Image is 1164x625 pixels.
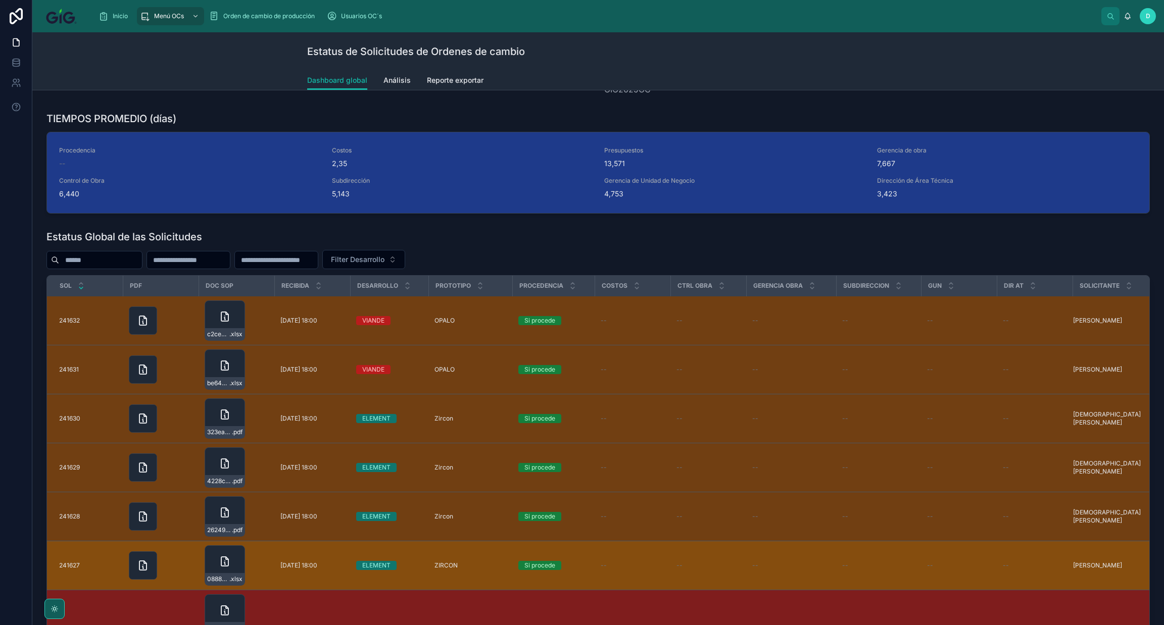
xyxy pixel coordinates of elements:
span: Zircon [434,463,453,472]
span: Orden de cambio de producción [223,12,315,20]
span: -- [676,317,683,325]
a: -- [752,317,830,325]
span: Control de Obra [59,177,320,185]
span: -- [676,463,683,472]
span: -- [752,512,758,520]
a: [DEMOGRAPHIC_DATA][PERSON_NAME] [1073,410,1158,427]
span: Zircon [434,512,453,520]
span: -- [601,512,607,520]
span: Gerencia obra [753,282,803,290]
span: 3,423 [877,189,1138,199]
span: ZIRCON [434,561,458,569]
h1: Estatus Global de las Solicitudes [46,230,202,244]
span: Procedencia [59,146,320,154]
span: -- [1003,366,1009,374]
span: 241629 [59,463,80,472]
span: -- [676,561,683,569]
a: [DATE] 18:00 [280,463,344,472]
div: ELEMENT [362,414,391,423]
span: -- [842,366,848,374]
a: -- [927,463,991,472]
a: [PERSON_NAME] [1073,366,1158,374]
span: D [1146,12,1150,20]
a: [DATE] 18:00 [280,414,344,423]
span: 4,753 [604,189,865,199]
a: -- [927,366,991,374]
a: -- [676,512,740,520]
a: -- [601,317,664,325]
a: -- [1003,317,1066,325]
span: Análisis [383,75,411,85]
a: -- [1003,366,1066,374]
span: Gerencia de obra [877,146,1138,154]
span: Subdirección [332,177,593,185]
span: OPALO [434,366,455,374]
span: Zircon [434,414,453,423]
h1: TIEMPOS PROMEDIO (días) [46,112,176,126]
a: -- [676,414,740,423]
div: VIANDE [362,316,384,325]
span: -- [752,463,758,472]
a: Inicio [95,7,135,25]
a: -- [676,463,740,472]
a: ELEMENT [356,414,422,423]
a: -- [842,463,915,472]
span: -- [676,366,683,374]
a: Análisis [383,71,411,91]
div: scrollable content [90,5,1101,27]
a: -- [601,512,664,520]
a: -- [601,463,664,472]
span: Filter Desarrollo [331,254,384,265]
a: Reporte exportar [427,71,483,91]
a: 241632 [59,317,117,325]
a: -- [927,512,991,520]
span: [PERSON_NAME] [1073,366,1122,374]
span: 262490e1-7ec7-46ae-a60e-89cc2e8cda7e-Soporte--material-para-emplaste [207,526,232,534]
span: 08884dac-4ccf-4702-a756-cf2168f71018-Copia-de-ADICIONALES-ZIRCON-[DATE] [207,575,229,583]
a: -- [601,561,664,569]
a: Si procede [518,463,589,472]
a: Usuarios OC´s [324,7,389,25]
a: -- [752,366,830,374]
a: [DATE] 18:00 [280,366,344,374]
span: PDF [130,282,142,290]
span: Doc Sop [206,282,233,290]
span: be6491ef-3941-4e96-a7c5-0bce9d03b803-OC.-RENTA-Y-COLOCACION-DE-CIMBRA [207,379,229,387]
span: Dashboard global [307,75,367,85]
span: Prototipo [435,282,471,290]
span: -- [752,561,758,569]
a: OPALO [434,317,506,325]
span: 5,143 [332,189,593,199]
span: Usuarios OC´s [341,12,382,20]
span: -- [927,414,933,423]
span: [DEMOGRAPHIC_DATA][PERSON_NAME] [1073,459,1158,476]
span: Costos [332,146,593,154]
span: Costos [602,282,627,290]
span: -- [842,414,848,423]
a: be6491ef-3941-4e96-a7c5-0bce9d03b803-OC.-RENTA-Y-COLOCACION-DE-CIMBRA.xlsx [205,349,268,390]
span: -- [927,366,933,374]
span: -- [842,512,848,520]
span: Presupuestos [604,146,865,154]
a: -- [1003,463,1066,472]
a: Dashboard global [307,71,367,90]
span: -- [927,561,933,569]
div: Si procede [524,316,555,325]
a: -- [601,414,664,423]
a: -- [1003,512,1066,520]
span: .pdf [232,477,243,485]
a: -- [752,561,830,569]
span: Gerencia de Unidad de Negocio [604,177,865,185]
span: -- [842,317,848,325]
span: -- [676,414,683,423]
a: [DATE] 18:00 [280,317,344,325]
a: 4228c89e-907d-452a-80cb-823edb0114d9-Soporte--material-para-emplaste.pdf [205,447,268,488]
span: Desarrollo [357,282,398,290]
a: -- [752,414,830,423]
span: Menú OCs [154,12,184,20]
a: Orden de cambio de producción [206,7,322,25]
span: [DATE] 18:00 [280,463,317,472]
a: -- [927,561,991,569]
a: -- [842,317,915,325]
a: VIANDE [356,365,422,374]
